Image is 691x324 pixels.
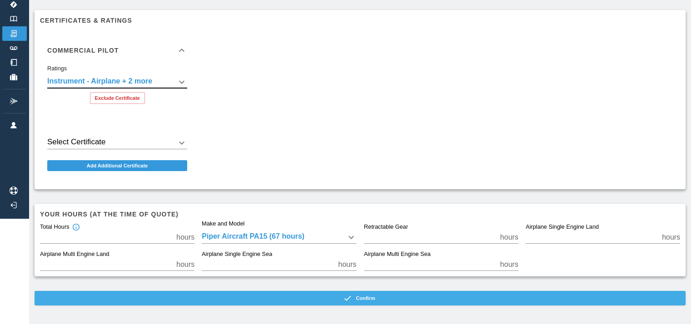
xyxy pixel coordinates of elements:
label: Airplane Multi Engine Land [40,250,109,259]
h6: Certificates & Ratings [40,15,680,25]
div: Commercial Pilot [40,36,194,65]
p: hours [176,232,194,243]
svg: Total hours in fixed-wing aircraft [72,223,80,231]
h6: Commercial Pilot [47,47,119,54]
button: Add Additional Certificate [47,160,187,171]
button: Confirm [35,291,686,305]
p: hours [500,232,518,243]
label: Airplane Single Engine Land [526,223,599,231]
p: hours [338,259,356,270]
div: Total Hours [40,223,80,231]
button: Exclude Certificate [90,92,145,104]
p: hours [500,259,518,270]
label: Make and Model [202,220,244,228]
label: Airplane Single Engine Sea [202,250,272,259]
div: Piper Aircraft PA15 (67 hours) [202,231,356,244]
label: Retractable Gear [364,223,408,231]
p: hours [176,259,194,270]
div: Commercial Pilot [40,65,194,111]
div: Instrument - Airplane + 2 more [47,76,187,88]
p: hours [662,232,680,243]
h6: Your hours (at the time of quote) [40,209,680,219]
label: Ratings [47,64,67,73]
label: Airplane Multi Engine Sea [364,250,431,259]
